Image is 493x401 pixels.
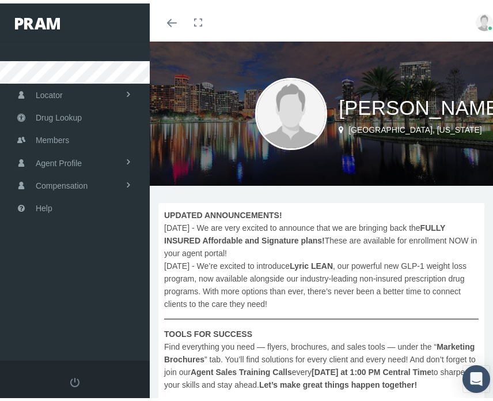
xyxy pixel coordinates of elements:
img: PRAM_20_x_78.png [15,14,60,26]
img: user-placeholder.jpg [255,74,327,147]
b: UPDATED ANNOUNCEMENTS! [164,207,282,216]
span: Help [36,194,52,216]
span: Locator [36,81,63,103]
span: Agent Profile [36,149,82,171]
span: Drug Lookup [36,103,82,125]
span: [GEOGRAPHIC_DATA], [US_STATE] [348,122,482,131]
b: Agent Sales Training Calls [191,364,292,373]
b: Let’s make great things happen together! [259,377,417,386]
span: Members [36,126,69,148]
span: [DATE] - We are very excited to announce that we are bringing back the These are available for en... [164,205,479,388]
div: Open Intercom Messenger [462,362,490,389]
span: Compensation [36,171,88,193]
b: Lyric LEAN [290,258,333,267]
b: TOOLS FOR SUCCESS [164,326,252,335]
b: [DATE] at 1:00 PM Central Time [312,364,431,373]
img: user-placeholder.jpg [476,10,493,28]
